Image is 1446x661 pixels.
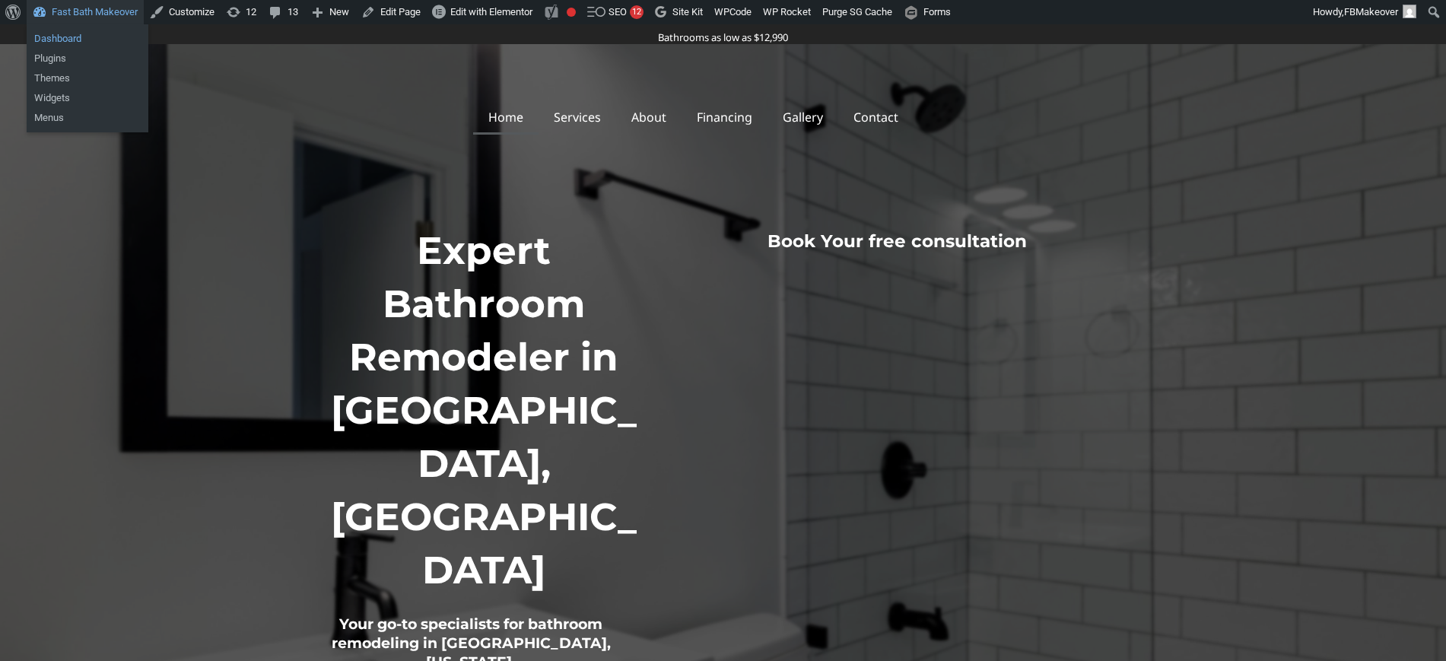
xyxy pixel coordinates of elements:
a: Menus [27,108,148,128]
a: Financing [682,100,767,135]
a: Widgets [27,88,148,108]
a: Themes [27,68,148,88]
ul: Fast Bath Makeover [27,64,148,132]
span: Edit with Elementor [450,6,532,17]
a: Home [473,100,539,135]
a: Contact [838,100,914,135]
span: FBMakeover [1344,6,1398,17]
span: Site Kit [672,6,703,17]
ul: Fast Bath Makeover [27,24,148,73]
a: About [616,100,682,135]
a: Gallery [767,100,838,135]
a: Plugins [27,49,148,68]
div: Focus keyphrase not set [567,8,576,17]
a: Services [539,100,616,135]
a: Dashboard [27,29,148,49]
div: 12 [630,5,644,19]
h3: Book Your free consultation [668,230,1126,253]
h1: Expert Bathroom Remodeler in [GEOGRAPHIC_DATA], [GEOGRAPHIC_DATA] [320,224,649,597]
